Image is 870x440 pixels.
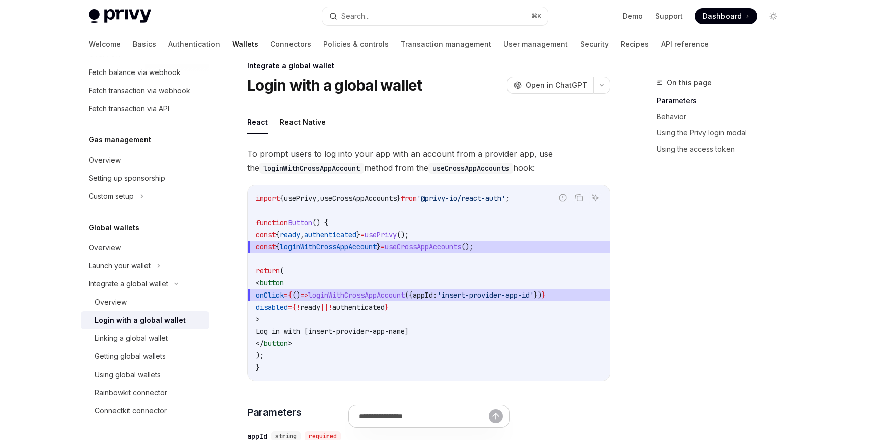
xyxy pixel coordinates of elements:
span: { [276,230,280,239]
span: } [377,242,381,251]
span: Dashboard [703,11,742,21]
div: Linking a global wallet [95,332,168,344]
span: useCrossAppAccounts [385,242,461,251]
span: ready [300,303,320,312]
a: Basics [133,32,156,56]
a: Welcome [89,32,121,56]
a: Overview [81,239,209,257]
code: loginWithCrossAppAccount [259,163,364,174]
span: => [300,290,308,300]
span: = [284,290,288,300]
span: }) [534,290,542,300]
button: Send message [489,409,503,423]
a: Authentication [168,32,220,56]
span: appId: [413,290,437,300]
span: const [256,230,276,239]
a: Using the Privy login modal [657,125,789,141]
span: ({ [405,290,413,300]
a: Login with a global wallet [81,311,209,329]
div: Getting global wallets [95,350,166,362]
span: usePrivy [284,194,316,203]
div: Overview [89,242,121,254]
span: Log in with [insert-provider-app-name] [256,327,409,336]
span: On this page [667,77,712,89]
h5: Gas management [89,134,151,146]
a: Policies & controls [323,32,389,56]
span: , [300,230,304,239]
a: Overview [81,293,209,311]
a: Behavior [657,109,789,125]
code: useCrossAppAccounts [428,163,513,174]
a: Rainbowkit connector [81,384,209,402]
span: disabled [256,303,288,312]
a: Connectors [270,32,311,56]
div: Search... [341,10,370,22]
span: { [292,303,296,312]
button: Open in ChatGPT [507,77,593,94]
a: Linking a global wallet [81,329,209,347]
span: loginWithCrossAppAccount [280,242,377,251]
span: from [401,194,417,203]
span: > [256,315,260,324]
button: Copy the contents from the code block [572,191,586,204]
span: { [280,194,284,203]
span: ); [256,351,264,360]
span: function [256,218,288,227]
a: Fetch balance via webhook [81,63,209,82]
span: Button [288,218,312,227]
a: Recipes [621,32,649,56]
span: || [320,303,328,312]
span: } [542,290,546,300]
span: Open in ChatGPT [526,80,587,90]
span: () { [312,218,328,227]
span: } [397,194,401,203]
a: Overview [81,151,209,169]
div: Setting up sponsorship [89,172,165,184]
span: usePrivy [365,230,397,239]
span: < [256,278,260,287]
img: light logo [89,9,151,23]
span: useCrossAppAccounts [320,194,397,203]
span: authenticated [304,230,356,239]
span: = [360,230,365,239]
span: ready [280,230,300,239]
a: Getting global wallets [81,347,209,365]
div: Custom setup [89,190,134,202]
span: } [356,230,360,239]
button: Search...⌘K [322,7,548,25]
span: , [316,194,320,203]
span: ! [328,303,332,312]
a: API reference [661,32,709,56]
span: { [288,290,292,300]
a: Fetch transaction via webhook [81,82,209,100]
span: (); [461,242,473,251]
span: } [385,303,389,312]
span: } [256,363,260,372]
h1: Login with a global wallet [247,76,422,94]
div: Rainbowkit connector [95,387,167,399]
div: Fetch transaction via API [89,103,169,115]
span: button [264,339,288,348]
button: Toggle dark mode [765,8,781,24]
div: Launch your wallet [89,260,151,272]
div: Using global wallets [95,369,161,381]
span: ( [280,266,284,275]
span: To prompt users to log into your app with an account from a provider app, use the method from the... [247,146,610,175]
a: Security [580,32,609,56]
span: </ [256,339,264,348]
a: Setting up sponsorship [81,169,209,187]
span: import [256,194,280,203]
a: User management [503,32,568,56]
span: () [292,290,300,300]
a: Fetch transaction via API [81,100,209,118]
span: ⌘ K [531,12,542,20]
div: Integrate a global wallet [247,61,610,71]
a: Connectkit connector [81,402,209,420]
div: Fetch transaction via webhook [89,85,190,97]
span: button [260,278,284,287]
a: Transaction management [401,32,491,56]
a: Using the access token [657,141,789,157]
a: Dashboard [695,8,757,24]
div: Connectkit connector [95,405,167,417]
span: { [276,242,280,251]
